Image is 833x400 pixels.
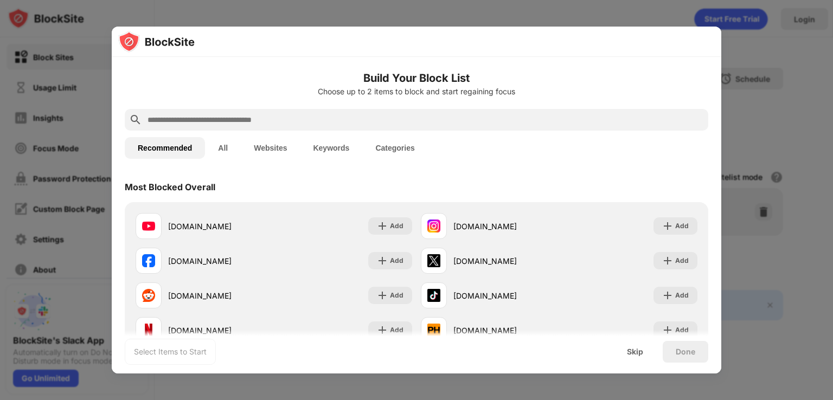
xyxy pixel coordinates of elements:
[390,325,403,336] div: Add
[362,137,427,159] button: Categories
[390,255,403,266] div: Add
[675,255,689,266] div: Add
[125,137,205,159] button: Recommended
[125,87,708,96] div: Choose up to 2 items to block and start regaining focus
[129,113,142,126] img: search.svg
[675,221,689,231] div: Add
[300,137,362,159] button: Keywords
[142,324,155,337] img: favicons
[142,220,155,233] img: favicons
[453,255,559,267] div: [DOMAIN_NAME]
[453,221,559,232] div: [DOMAIN_NAME]
[168,325,274,336] div: [DOMAIN_NAME]
[675,325,689,336] div: Add
[168,290,274,301] div: [DOMAIN_NAME]
[427,289,440,302] img: favicons
[390,290,403,301] div: Add
[241,137,300,159] button: Websites
[142,289,155,302] img: favicons
[427,324,440,337] img: favicons
[427,254,440,267] img: favicons
[134,346,207,357] div: Select Items to Start
[453,290,559,301] div: [DOMAIN_NAME]
[676,347,695,356] div: Done
[142,254,155,267] img: favicons
[390,221,403,231] div: Add
[168,221,274,232] div: [DOMAIN_NAME]
[118,31,195,53] img: logo-blocksite.svg
[205,137,241,159] button: All
[168,255,274,267] div: [DOMAIN_NAME]
[675,290,689,301] div: Add
[125,182,215,192] div: Most Blocked Overall
[627,347,643,356] div: Skip
[125,70,708,86] h6: Build Your Block List
[427,220,440,233] img: favicons
[453,325,559,336] div: [DOMAIN_NAME]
